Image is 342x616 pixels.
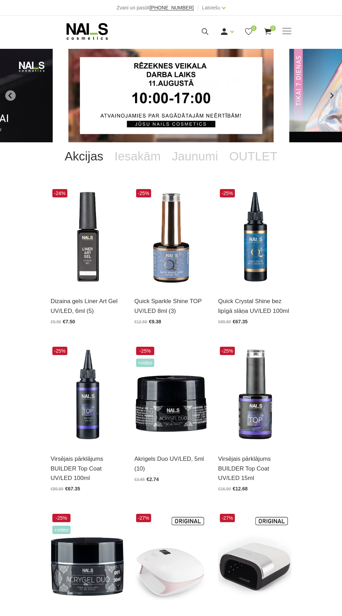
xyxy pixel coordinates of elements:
[149,319,161,324] span: €9.38
[52,526,70,534] span: +Video
[136,514,151,522] span: -27%
[218,187,291,288] img: Virsējais pārklājums bez lipīgā slāņa un UV zilā pārklājuma. Nodrošina izcilu spīdumu manikīram l...
[51,296,124,315] a: Dizaina gels Liner Art Gel UV/LED, 6ml (5)
[147,476,159,482] span: €2.74
[5,90,16,101] button: Go to last slide
[134,187,208,288] img: Virsējais pārklājums bez lipīgā slāņa ar mirdzuma efektu.Pieejami 3 veidi:* Starlight - ar smalkā...
[218,320,231,324] span: €89.80
[134,320,147,324] span: €12.50
[136,359,154,367] span: +Video
[270,25,276,31] span: 0
[202,3,220,12] a: Latviešu
[51,512,124,613] img: Kas ir AKRIGELS “DUO GEL” un kādas problēmas tas risina?• Tas apvieno ērti modelējamā akrigela un...
[218,296,291,315] a: Quick Crystal Shine bez lipīgā slāņa UV/LED 100ml
[224,142,283,170] a: OUTLET
[134,512,208,613] img: Tips:UV LAMPAZīmola nosaukums:SUNUVModeļa numurs: SUNUV4Profesionālā UV/Led lampa.Garantija: 1 ga...
[117,3,194,12] div: Zvani un pasūti
[134,296,208,315] a: Quick Sparkle Shine TOP UV/LED 8ml (3)
[134,454,208,473] a: Akrigels Duo UV/LED, 5ml (10)
[51,454,124,483] a: Virsējais pārklājums BUILDER Top Coat UV/LED 100ml
[326,90,337,101] button: Next slide
[197,3,199,12] span: |
[166,142,223,170] a: Jaunumi
[263,27,272,36] a: 0
[218,345,291,446] img: Builder Top virsējais pārklājums bez lipīgā slāņa gellakas/gela pārklājuma izlīdzināšanai un nost...
[68,49,274,142] li: 1 of 12
[109,142,166,170] a: Iesakām
[134,345,208,446] img: Kas ir AKRIGELS “DUO GEL” un kādas problēmas tas risina?• Tas apvieno ērti modelējamā akrigela un...
[244,27,253,36] a: 0
[134,477,145,482] span: €3.65
[150,5,194,10] a: [PHONE_NUMBER]
[136,347,154,355] span: -25%
[251,25,256,31] span: 0
[59,142,109,170] a: Akcijas
[51,320,61,324] span: €9.90
[220,189,235,197] span: -25%
[51,187,124,288] img: Liner Art Gel - UV/LED dizaina gels smalku, vienmērīgu, pigmentētu līniju zīmēšanai.Lielisks palī...
[52,189,67,197] span: -24%
[52,514,70,522] span: -25%
[63,319,75,324] span: €7.50
[136,189,151,197] span: -25%
[233,319,248,324] span: €67.35
[218,454,291,483] a: Virsējais pārklājums BUILDER Top Coat UV/LED 15ml
[51,345,124,446] img: Builder Top virsējais pārklājums bez lipīgā slāņa gēllakas/gēla pārklājuma izlīdzināšanai un nost...
[218,512,291,613] img: Modelis: SUNUV 3Jauda: 48WViļņu garums: 365+405nmKalpošanas ilgums: 50000 HRSPogas vadība:10s/30s...
[218,487,231,491] span: €16.90
[52,347,67,355] span: -25%
[51,487,64,491] span: €89.80
[65,486,80,491] span: €67.35
[220,347,235,355] span: -25%
[220,514,235,522] span: -27%
[233,486,248,491] span: €12.68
